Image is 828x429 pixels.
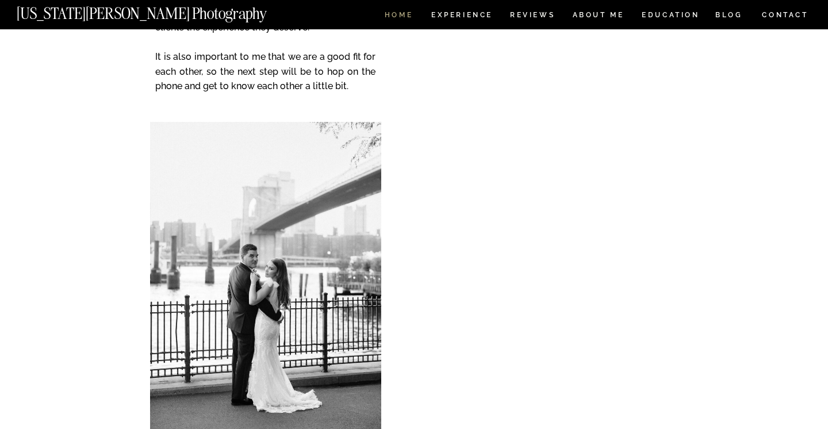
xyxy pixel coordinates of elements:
[761,9,809,21] a: CONTACT
[572,12,624,21] a: ABOUT ME
[431,12,492,21] a: Experience
[382,12,415,21] a: HOME
[641,12,701,21] a: EDUCATION
[715,12,743,21] a: BLOG
[17,6,305,16] a: [US_STATE][PERSON_NAME] Photography
[510,12,553,21] a: REVIEWS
